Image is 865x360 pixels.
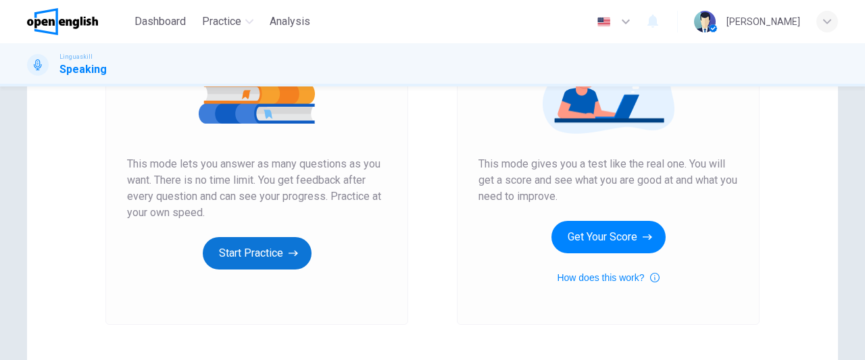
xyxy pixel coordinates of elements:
span: Dashboard [134,14,186,30]
button: Dashboard [129,9,191,34]
span: This mode lets you answer as many questions as you want. There is no time limit. You get feedback... [127,156,387,221]
a: OpenEnglish logo [27,8,129,35]
button: How does this work? [557,269,659,286]
h1: Speaking [59,61,107,78]
img: OpenEnglish logo [27,8,98,35]
button: Start Practice [203,237,312,269]
button: Practice [197,9,259,34]
span: This mode gives you a test like the real one. You will get a score and see what you are good at a... [478,156,738,205]
span: Analysis [270,14,310,30]
img: Profile picture [694,11,716,32]
span: Linguaskill [59,52,93,61]
button: Get Your Score [551,221,666,253]
button: Analysis [264,9,316,34]
span: Practice [202,14,241,30]
div: [PERSON_NAME] [726,14,800,30]
img: en [595,17,612,27]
